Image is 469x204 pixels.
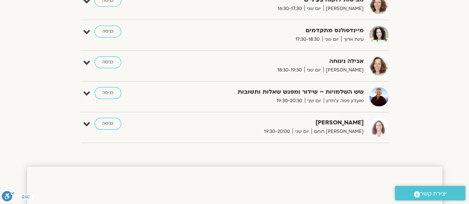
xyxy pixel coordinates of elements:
span: יום שני [305,97,324,105]
span: יום שני [304,5,323,13]
a: כניסה [95,87,121,99]
span: עינת ארוך [341,36,364,43]
span: 16:30-17:30 [275,5,304,13]
span: יום שני [322,36,341,43]
span: יום שני [293,128,311,136]
span: 19:30-20:00 [261,128,293,136]
a: כניסה [95,26,121,37]
span: 19:30-20:30 [274,97,305,105]
span: יצירת קשר [420,189,447,199]
strong: שש השלמויות – שידור ומפגש שאלות ותשובות [182,87,364,97]
span: יום שני [304,66,323,74]
a: יצירת קשר [395,186,465,200]
strong: [PERSON_NAME] [182,118,364,128]
a: כניסה [95,118,121,130]
span: מועדון פמה צ'ודרון [324,97,364,105]
span: [PERSON_NAME] [323,5,364,13]
span: [PERSON_NAME] [323,66,364,74]
strong: אכילה נינוחה [182,56,364,66]
span: 17:30-18:30 [293,36,322,43]
span: [PERSON_NAME] רוחם [311,128,364,136]
strong: מיינדפולנס מתקדמים [182,26,364,36]
span: 18:30-19:30 [275,66,304,74]
a: כניסה [95,56,121,68]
